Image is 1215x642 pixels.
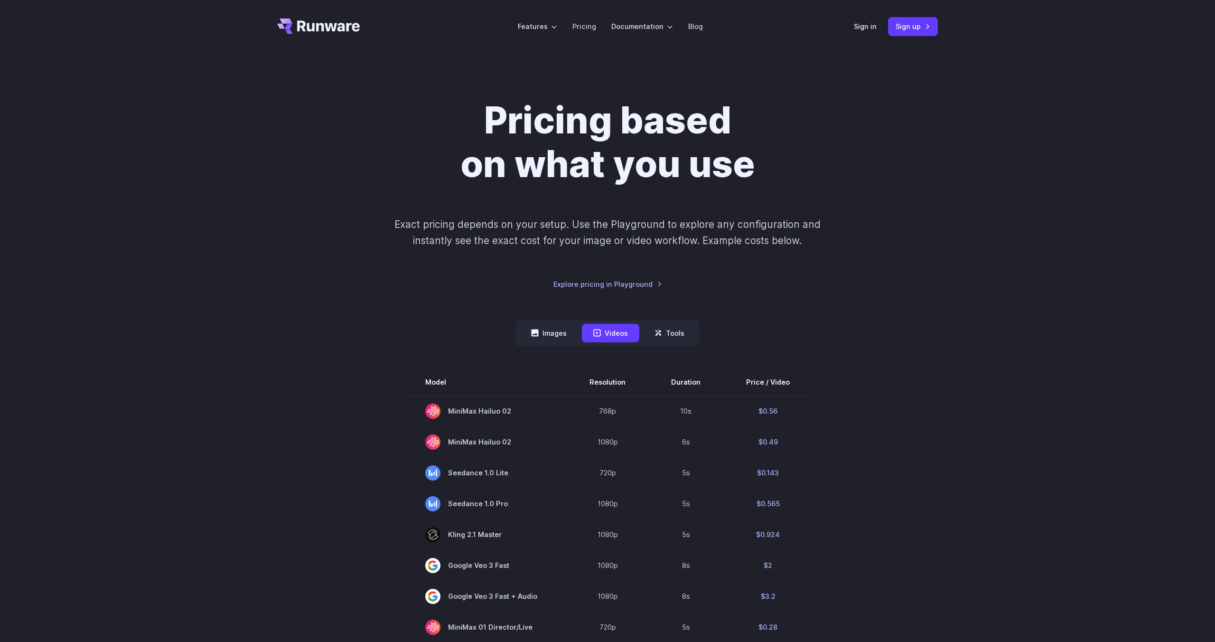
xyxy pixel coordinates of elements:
[723,550,813,581] td: $2
[402,369,567,396] th: Model
[425,527,544,542] span: Kling 2.1 Master
[567,396,648,427] td: 768p
[643,324,696,342] button: Tools
[567,581,648,612] td: 1080p
[567,519,648,550] td: 1080p
[567,457,648,488] td: 720p
[425,589,544,604] span: Google Veo 3 Fast + Audio
[425,404,544,419] span: MiniMax Hailuo 02
[723,519,813,550] td: $0.924
[648,550,723,581] td: 8s
[648,369,723,396] th: Duration
[648,426,723,457] td: 6s
[648,396,723,427] td: 10s
[648,457,723,488] td: 5s
[343,99,872,186] h1: Pricing based on what you use
[425,496,544,511] span: Seedance 1.0 Pro
[518,21,557,32] label: Features
[567,488,648,519] td: 1080p
[648,519,723,550] td: 5s
[425,620,544,635] span: MiniMax 01 Director/Live
[723,426,813,457] td: $0.49
[425,465,544,481] span: Seedance 1.0 Lite
[425,558,544,573] span: Google Veo 3 Fast
[567,369,648,396] th: Resolution
[688,21,703,32] a: Blog
[723,488,813,519] td: $0.565
[648,488,723,519] td: 5s
[723,581,813,612] td: $3.2
[723,457,813,488] td: $0.143
[611,21,673,32] label: Documentation
[553,279,662,290] a: Explore pricing in Playground
[567,426,648,457] td: 1080p
[723,369,813,396] th: Price / Video
[277,19,360,34] a: Go to /
[888,17,938,36] a: Sign up
[376,217,839,248] p: Exact pricing depends on your setup. Use the Playground to explore any configuration and instantl...
[567,550,648,581] td: 1080p
[572,21,596,32] a: Pricing
[648,581,723,612] td: 8s
[425,434,544,450] span: MiniMax Hailuo 02
[723,396,813,427] td: $0.56
[582,324,639,342] button: Videos
[520,324,578,342] button: Images
[854,21,877,32] a: Sign in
